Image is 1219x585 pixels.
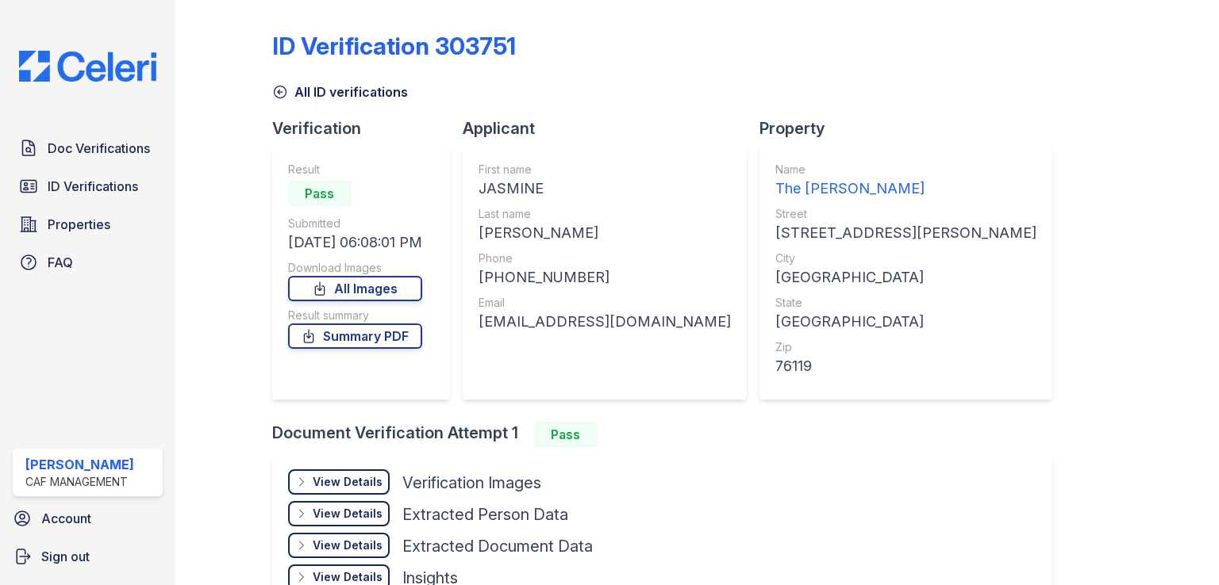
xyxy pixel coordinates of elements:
div: [DATE] 06:08:01 PM [288,231,422,254]
div: State [775,295,1036,311]
span: Properties [48,215,110,234]
div: Name [775,162,1036,178]
a: Account [6,503,169,534]
div: View Details [313,537,383,553]
div: ID Verification 303751 [272,32,516,60]
div: [GEOGRAPHIC_DATA] [775,311,1036,333]
div: First name [479,162,731,178]
div: Email [479,295,731,311]
div: Zip [775,339,1036,355]
div: 76119 [775,355,1036,377]
div: [STREET_ADDRESS][PERSON_NAME] [775,222,1036,244]
div: Verification Images [402,472,541,494]
div: City [775,250,1036,266]
div: [PERSON_NAME] [25,455,134,474]
div: CAF Management [25,474,134,490]
a: All ID verifications [272,82,408,101]
span: ID Verifications [48,177,138,196]
div: Extracted Person Data [402,503,568,526]
div: Result summary [288,308,422,323]
a: All Images [288,276,422,301]
div: JASMINE [479,178,731,200]
a: Doc Verifications [13,132,163,164]
img: CE_Logo_Blue-a8612792a0a2168367f1c8372b55b34899dd931a85d93a1a3d3e32e68fde9ad4.png [6,51,169,82]
div: Pass [288,181,352,206]
a: Name The [PERSON_NAME] [775,162,1036,200]
div: Result [288,162,422,178]
div: Street [775,206,1036,222]
a: Summary PDF [288,323,422,349]
div: Pass [534,422,598,447]
div: View Details [313,474,383,490]
div: Submitted [288,216,422,231]
span: FAQ [48,253,73,272]
div: [PERSON_NAME] [479,222,731,244]
div: View Details [313,506,383,522]
span: Sign out [41,547,90,566]
div: Last name [479,206,731,222]
a: Sign out [6,541,169,572]
div: [EMAIL_ADDRESS][DOMAIN_NAME] [479,311,731,333]
a: FAQ [13,247,163,278]
div: Verification [272,117,463,140]
div: Download Images [288,260,422,276]
a: Properties [13,208,163,240]
div: Document Verification Attempt 1 [272,422,1065,447]
div: Extracted Document Data [402,535,593,557]
span: Account [41,509,91,528]
div: View Details [313,569,383,585]
div: [PHONE_NUMBER] [479,266,731,289]
a: ID Verifications [13,170,163,202]
div: Phone [479,250,731,266]
div: Applicant [463,117,759,140]
div: [GEOGRAPHIC_DATA] [775,266,1036,289]
div: Property [759,117,1065,140]
span: Doc Verifications [48,139,150,158]
div: The [PERSON_NAME] [775,178,1036,200]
